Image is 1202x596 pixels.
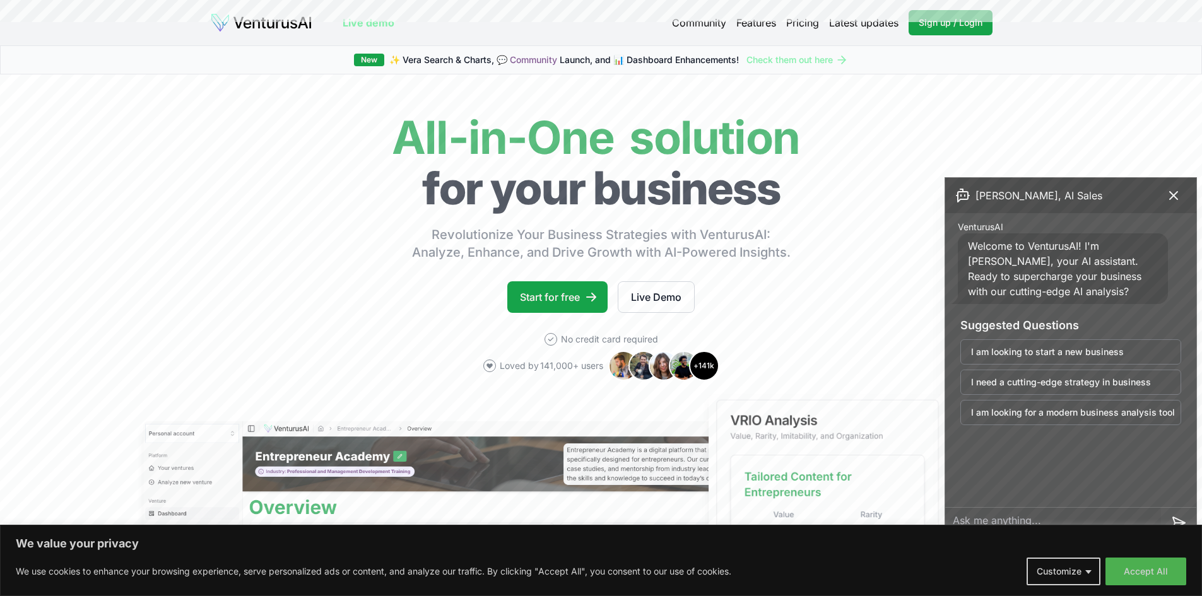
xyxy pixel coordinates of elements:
[354,54,384,66] div: New
[618,281,695,313] a: Live Demo
[1105,558,1186,585] button: Accept All
[829,15,899,30] a: Latest updates
[389,54,739,66] span: ✨ Vera Search & Charts, 💬 Launch, and 📊 Dashboard Enhancements!
[510,54,557,65] a: Community
[672,15,726,30] a: Community
[343,15,394,30] a: Live demo
[608,351,639,381] img: Avatar 1
[736,15,776,30] a: Features
[628,351,659,381] img: Avatar 2
[669,351,699,381] img: Avatar 4
[786,15,819,30] a: Pricing
[919,16,982,29] span: Sign up / Login
[909,10,993,35] a: Sign up / Login
[16,564,731,579] p: We use cookies to enhance your browsing experience, serve personalized ads or content, and analyz...
[746,54,848,66] a: Check them out here
[210,13,312,33] img: logo
[1027,558,1100,585] button: Customize
[507,281,608,313] a: Start for free
[16,536,1186,551] p: We value your privacy
[649,351,679,381] img: Avatar 3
